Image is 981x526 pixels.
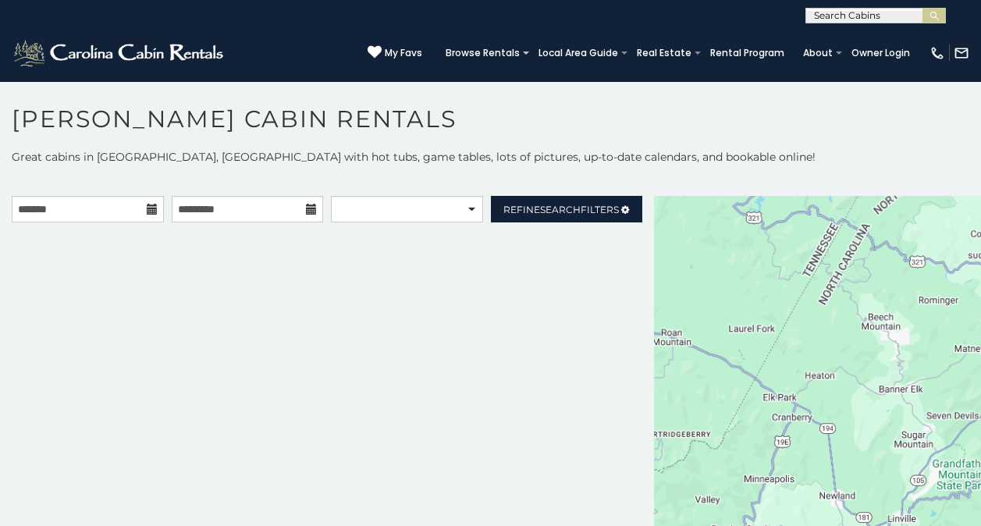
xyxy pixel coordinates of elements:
span: My Favs [385,46,422,60]
a: Local Area Guide [531,42,626,64]
span: Refine Filters [503,204,619,215]
a: My Favs [368,45,422,61]
span: Search [540,204,581,215]
a: About [795,42,841,64]
img: White-1-2.png [12,37,228,69]
a: Real Estate [629,42,699,64]
a: RefineSearchFilters [491,196,643,222]
img: mail-regular-white.png [954,45,969,61]
a: Owner Login [844,42,918,64]
img: phone-regular-white.png [929,45,945,61]
a: Rental Program [702,42,792,64]
a: Browse Rentals [438,42,528,64]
